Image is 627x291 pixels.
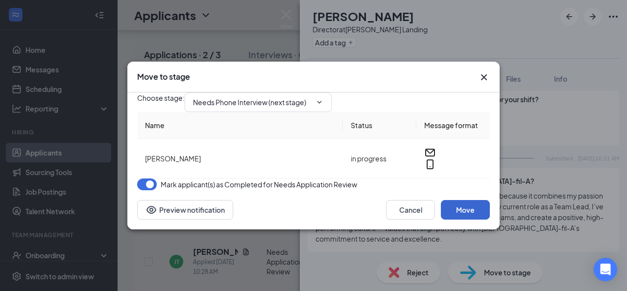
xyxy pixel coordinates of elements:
h3: Move to stage [137,71,190,82]
div: Open Intercom Messenger [594,258,617,281]
td: in progress [343,139,416,179]
button: Move [441,200,490,220]
svg: MobileSms [424,158,436,170]
svg: ChevronDown [315,98,323,106]
th: Status [343,112,416,139]
svg: Email [424,147,436,158]
th: Message format [416,112,490,139]
th: Name [137,112,343,139]
span: Choose stage : [137,92,185,112]
span: [PERSON_NAME] [145,154,201,163]
button: Cancel [386,200,435,220]
svg: Eye [145,204,157,216]
span: Mark applicant(s) as Completed for Needs Application Review [161,179,357,190]
button: Close [478,71,490,83]
svg: Cross [478,71,490,83]
button: Preview notificationEye [137,200,233,220]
